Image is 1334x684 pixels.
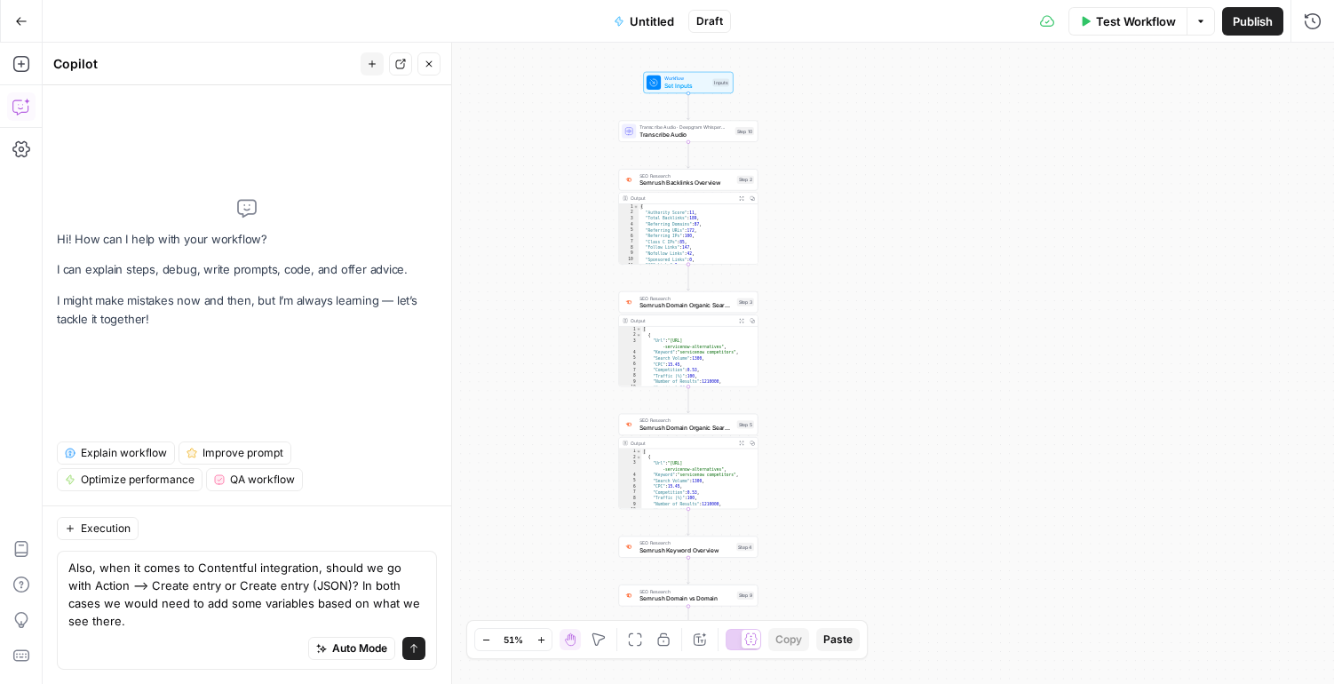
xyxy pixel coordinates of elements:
p: I can explain steps, debug, write prompts, code, and offer advice. [57,260,437,279]
button: Improve prompt [179,441,291,465]
textarea: Also, when it comes to Contentful integration, should we go with Action --> Create entry or Creat... [68,559,425,630]
div: 4 [619,221,639,227]
span: SEO Research [639,295,733,302]
img: v3j4otw2j2lxnxfkcl44e66h4fup [624,543,633,551]
div: Step 9 [737,592,754,600]
button: Execution [57,517,139,540]
span: Semrush Backlinks Overview [639,179,733,187]
div: WorkflowSet InputsInputs [619,72,758,93]
div: SEO ResearchSemrush Domain Organic Search KeywordsStep 3Output[ { "Url":"[URL] -servicenow-altern... [619,291,758,386]
span: Set Inputs [664,81,709,90]
div: 4 [619,473,641,479]
button: QA workflow [206,468,303,491]
span: Publish [1233,12,1273,30]
p: I might make mistakes now and then, but I’m always learning — let’s tackle it together! [57,291,437,329]
div: SEO ResearchSemrush Domain vs DomainStep 9 [619,585,758,606]
g: Edge from start to step_10 [687,93,689,119]
div: 2 [619,332,641,338]
button: Test Workflow [1068,7,1187,36]
div: 5 [619,227,639,234]
div: Output [631,440,733,447]
span: Transcribe Audio [639,130,731,139]
div: SEO ResearchSemrush Backlinks OverviewStep 2Output{ "Authority Score":11, "Total Backlinks":189, ... [619,169,758,264]
div: 9 [619,251,639,257]
span: Improve prompt [202,445,283,461]
div: 8 [619,496,641,502]
span: SEO Research [639,417,733,424]
button: Explain workflow [57,441,175,465]
g: Edge from step_5 to step_4 [687,509,689,535]
div: 5 [619,355,641,362]
div: 8 [619,373,641,379]
img: 3lyvnidk9veb5oecvmize2kaffdg [624,176,633,184]
span: Semrush Keyword Overview [639,545,733,554]
div: 7 [619,368,641,374]
div: 9 [619,379,641,386]
span: SEO Research [639,588,733,595]
button: Publish [1222,7,1283,36]
div: 7 [619,489,641,496]
span: Untitled [630,12,674,30]
img: p4kt2d9mz0di8532fmfgvfq6uqa0 [624,421,633,429]
button: Auto Mode [308,637,395,660]
div: Step 3 [737,298,754,306]
div: 2 [619,455,641,461]
div: 2 [619,210,639,216]
div: 3 [619,338,641,350]
div: 3 [619,460,641,472]
span: Transcribe Audio · Deepgram Whisper Large [639,123,731,131]
div: 4 [619,350,641,356]
g: Edge from step_2 to step_3 [687,265,689,290]
div: Step 4 [736,543,754,551]
div: 8 [619,245,639,251]
div: Transcribe Audio · Deepgram Whisper LargeTranscribe AudioStep 10 [619,121,758,142]
div: 3 [619,216,639,222]
div: Step 10 [735,127,754,135]
div: 1 [619,326,641,332]
button: Copy [768,628,809,651]
div: 6 [619,234,639,240]
span: Semrush Domain Organic Search Keywords [639,423,733,432]
span: Toggle code folding, rows 2 through 12 [636,332,641,338]
img: zn8kcn4lc16eab7ly04n2pykiy7x [624,592,633,600]
span: Toggle code folding, rows 1 through 17 [633,204,639,211]
div: SEO ResearchSemrush Domain Organic Search KeywordsStep 5Output[ { "Url":"[URL] -servicenow-altern... [619,414,758,509]
div: 10 [619,385,641,391]
button: Untitled [603,7,685,36]
div: 9 [619,501,641,507]
div: 10 [619,257,639,263]
span: Paste [823,632,853,648]
g: Edge from step_3 to step_5 [687,386,689,412]
div: 1 [619,204,639,211]
span: SEO Research [639,539,733,546]
div: Copilot [53,55,355,73]
img: p4kt2d9mz0di8532fmfgvfq6uqa0 [624,298,633,306]
g: Edge from step_4 to step_9 [687,558,689,584]
span: Test Workflow [1096,12,1176,30]
div: SEO ResearchSemrush Keyword OverviewStep 4 [619,536,758,557]
span: Semrush Domain vs Domain [639,594,733,603]
div: 6 [619,362,641,368]
span: Semrush Domain Organic Search Keywords [639,301,733,310]
span: Auto Mode [332,640,387,656]
div: Output [631,195,733,202]
div: Step 5 [737,420,754,428]
div: 11 [619,263,639,269]
p: Hi! How can I help with your workflow? [57,230,437,249]
span: SEO Research [639,172,733,179]
span: QA workflow [230,472,295,488]
g: Edge from step_10 to step_2 [687,142,689,168]
div: 1 [619,449,641,455]
span: Toggle code folding, rows 2 through 12 [636,455,641,461]
div: 6 [619,484,641,490]
span: Toggle code folding, rows 1 through 464 [636,326,641,332]
div: 7 [619,239,639,245]
div: Step 2 [737,176,754,184]
div: 10 [619,507,641,513]
span: Optimize performance [81,472,195,488]
div: Inputs [712,78,729,86]
span: Draft [696,13,723,29]
div: 5 [619,478,641,484]
span: Toggle code folding, rows 1 through 464 [636,449,641,455]
button: Paste [816,628,860,651]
